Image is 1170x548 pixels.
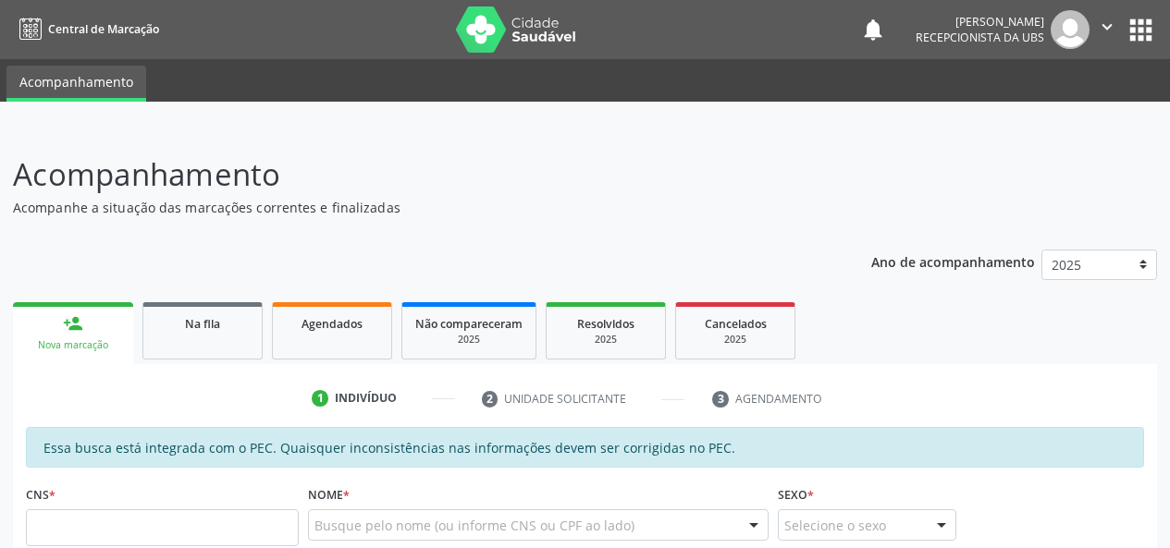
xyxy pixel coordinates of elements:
[916,14,1044,30] div: [PERSON_NAME]
[48,21,159,37] span: Central de Marcação
[13,152,814,198] p: Acompanhamento
[916,30,1044,45] span: Recepcionista da UBS
[26,427,1144,468] div: Essa busca está integrada com o PEC. Quaisquer inconsistências nas informações devem ser corrigid...
[26,338,120,352] div: Nova marcação
[312,390,328,407] div: 1
[1125,14,1157,46] button: apps
[860,17,886,43] button: notifications
[705,316,767,332] span: Cancelados
[577,316,634,332] span: Resolvidos
[415,333,523,347] div: 2025
[784,516,886,535] span: Selecione o sexo
[1090,10,1125,49] button: 
[1097,17,1117,37] i: 
[1051,10,1090,49] img: img
[415,316,523,332] span: Não compareceram
[689,333,782,347] div: 2025
[778,481,814,509] label: Sexo
[63,313,83,334] div: person_add
[560,333,652,347] div: 2025
[308,481,350,509] label: Nome
[13,14,159,44] a: Central de Marcação
[871,250,1035,273] p: Ano de acompanhamento
[13,198,814,217] p: Acompanhe a situação das marcações correntes e finalizadas
[185,316,220,332] span: Na fila
[314,516,634,535] span: Busque pelo nome (ou informe CNS ou CPF ao lado)
[335,390,397,407] div: Indivíduo
[6,66,146,102] a: Acompanhamento
[302,316,363,332] span: Agendados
